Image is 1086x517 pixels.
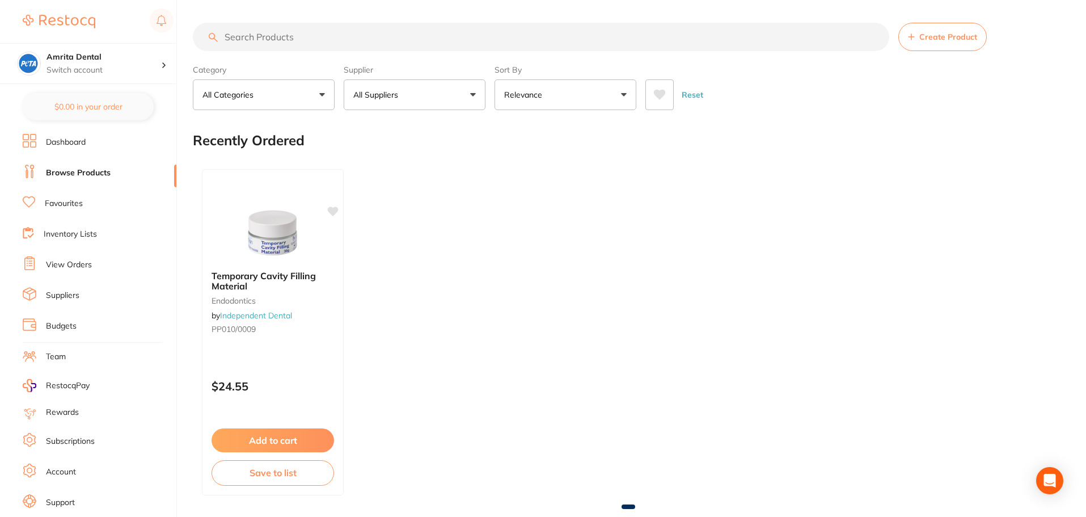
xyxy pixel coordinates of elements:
a: Suppliers [23,287,176,318]
button: Add to cart [212,428,334,452]
p: All Categories [202,89,258,100]
h4: Amrita Dental [47,52,161,63]
button: All Categories [193,79,335,110]
a: RestocqPay [23,379,90,392]
label: Category [193,65,335,75]
p: Switch account [47,65,161,76]
a: Dashboard [23,134,176,165]
p: Relevance [504,89,547,100]
b: Temporary Cavity Filling Material [212,271,334,292]
a: Subscriptions [23,433,176,464]
button: Relevance [495,79,636,110]
button: Save to list [212,460,334,485]
a: Rewards [46,407,79,418]
small: endodontics [212,296,334,305]
img: Temporary Cavity Filling Material [236,205,310,262]
a: View Orders [46,259,92,271]
a: Inventory Lists [44,229,97,240]
button: Create Product [898,23,987,51]
img: Restocq Logo [23,15,95,28]
div: Open Intercom Messenger [1036,467,1063,494]
a: Inventory Lists [23,226,176,257]
a: Support [46,497,75,508]
h2: Recently Ordered [193,133,305,149]
label: Sort By [495,65,636,75]
a: Budgets [46,321,77,332]
img: RestocqPay [23,379,36,392]
a: View Orders [23,257,176,287]
span: Create Product [919,32,977,41]
a: Browse Products [23,165,176,195]
a: Favourites [23,195,176,226]
input: Search Products [193,23,889,51]
a: Account [23,464,176,494]
a: Dashboard [46,137,86,148]
a: Account [46,466,76,478]
a: Browse Products [46,167,111,179]
a: Team [46,351,66,363]
label: Supplier [344,65,485,75]
span: RestocqPay [46,380,90,392]
a: Budgets [23,318,176,348]
button: All Suppliers [344,79,485,110]
a: Team [23,348,176,379]
a: Favourites [45,198,83,209]
span: by [212,310,292,321]
img: Amrita Dental [18,52,40,75]
button: $0.00 in your order [23,93,154,120]
p: All Suppliers [353,89,403,100]
button: Reset [678,79,707,110]
p: $24.55 [212,380,334,393]
a: Subscriptions [46,436,95,447]
a: Independent Dental [220,310,292,321]
small: PP010/0009 [212,325,334,334]
a: Suppliers [46,290,79,301]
